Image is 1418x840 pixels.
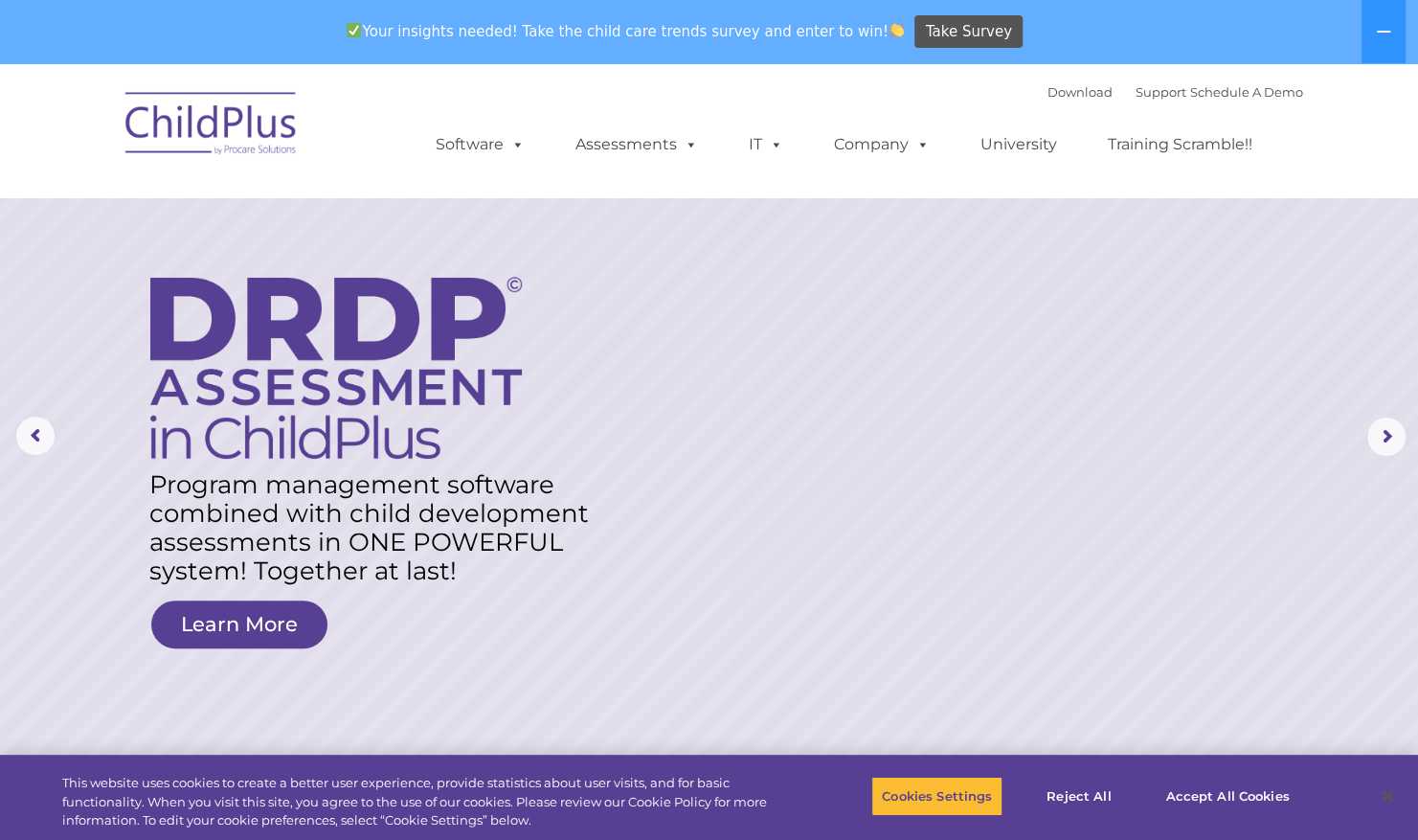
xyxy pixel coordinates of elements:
a: Company [815,125,949,164]
img: ✅ [347,23,361,37]
a: Take Survey [914,15,1023,49]
rs-layer: Program management software combined with child development assessments in ONE POWERFUL system! T... [149,470,603,585]
button: Accept All Cookies [1155,776,1299,816]
div: This website uses cookies to create a better user experience, provide statistics about user visit... [62,774,780,830]
a: Support [1136,84,1186,100]
span: Take Survey [926,15,1012,49]
a: IT [730,125,802,164]
a: Software [416,125,544,164]
a: University [961,125,1076,164]
button: Reject All [1019,776,1138,816]
button: Cookies Settings [871,776,1002,816]
a: Learn More [151,601,327,648]
span: Phone number [266,205,348,219]
img: ChildPlus by Procare Solutions [116,79,307,174]
a: Training Scramble!! [1089,125,1272,164]
img: DRDP Assessment in ChildPlus [150,277,522,459]
a: Assessments [556,125,717,164]
button: Close [1366,775,1408,817]
font: | [1047,84,1303,100]
a: Download [1047,84,1113,100]
a: Schedule A Demo [1190,84,1303,100]
span: Your insights needed! Take the child care trends survey and enter to win! [339,12,912,50]
img: 👏 [889,23,904,37]
span: Last name [266,126,325,141]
